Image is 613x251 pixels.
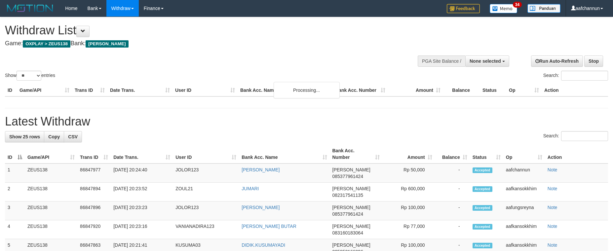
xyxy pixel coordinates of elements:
[25,183,77,201] td: ZEUS138
[542,84,608,96] th: Action
[111,183,173,201] td: [DATE] 20:23:52
[480,84,506,96] th: Status
[435,183,470,201] td: -
[543,131,608,141] label: Search:
[64,131,82,142] a: CSV
[332,230,363,235] span: Copy 083160183064 to clipboard
[503,220,545,239] td: aafkansokkhim
[25,201,77,220] td: ZEUS138
[173,183,239,201] td: ZOUL21
[332,174,363,179] span: Copy 085377961424 to clipboard
[17,71,41,81] select: Showentries
[545,145,608,163] th: Action
[77,163,111,183] td: 86847977
[242,205,280,210] a: [PERSON_NAME]
[111,163,173,183] td: [DATE] 20:24:40
[490,4,517,13] img: Button%20Memo.svg
[111,201,173,220] td: [DATE] 20:23:23
[473,243,492,248] span: Accepted
[5,115,608,128] h1: Latest Withdraw
[77,201,111,220] td: 86847896
[5,3,55,13] img: MOTION_logo.png
[473,167,492,173] span: Accepted
[172,84,238,96] th: User ID
[238,84,333,96] th: Bank Acc. Name
[17,84,72,96] th: Game/API
[513,2,522,8] span: 34
[25,220,77,239] td: ZEUS138
[382,220,435,239] td: Rp 77,000
[107,84,172,96] th: Date Trans.
[435,220,470,239] td: -
[443,84,480,96] th: Balance
[5,24,402,37] h1: Withdraw List
[5,40,402,47] h4: Game: Bank:
[5,71,55,81] label: Show entries
[503,163,545,183] td: aafchannun
[531,55,583,67] a: Run Auto-Refresh
[473,205,492,211] span: Accepted
[111,220,173,239] td: [DATE] 20:23:16
[5,220,25,239] td: 4
[584,55,603,67] a: Stop
[242,167,280,172] a: [PERSON_NAME]
[72,84,107,96] th: Trans ID
[527,4,560,13] img: panduan.png
[5,145,25,163] th: ID: activate to sort column descending
[543,71,608,81] label: Search:
[77,183,111,201] td: 86847894
[77,220,111,239] td: 86847920
[332,242,370,248] span: [PERSON_NAME]
[435,145,470,163] th: Balance: activate to sort column ascending
[388,84,443,96] th: Amount
[435,163,470,183] td: -
[503,145,545,163] th: Op: activate to sort column ascending
[77,145,111,163] th: Trans ID: activate to sort column ascending
[333,84,388,96] th: Bank Acc. Number
[332,186,370,191] span: [PERSON_NAME]
[561,131,608,141] input: Search:
[503,183,545,201] td: aafkansokkhim
[470,58,501,64] span: None selected
[274,82,340,98] div: Processing...
[86,40,128,48] span: [PERSON_NAME]
[332,167,370,172] span: [PERSON_NAME]
[561,71,608,81] input: Search:
[25,163,77,183] td: ZEUS138
[548,205,557,210] a: Note
[418,55,465,67] div: PGA Site Balance /
[382,163,435,183] td: Rp 50,000
[473,186,492,192] span: Accepted
[68,134,78,139] span: CSV
[332,211,363,217] span: Copy 085377961424 to clipboard
[23,40,70,48] span: OXPLAY > ZEUS138
[465,55,509,67] button: None selected
[548,242,557,248] a: Note
[435,201,470,220] td: -
[5,131,44,142] a: Show 25 rows
[5,183,25,201] td: 2
[548,167,557,172] a: Note
[332,205,370,210] span: [PERSON_NAME]
[173,201,239,220] td: JOLOR123
[173,145,239,163] th: User ID: activate to sort column ascending
[25,145,77,163] th: Game/API: activate to sort column ascending
[447,4,480,13] img: Feedback.jpg
[548,186,557,191] a: Note
[242,242,285,248] a: DIDIK.KUSUMAYADI
[473,224,492,230] span: Accepted
[503,201,545,220] td: aafungsreyna
[330,145,382,163] th: Bank Acc. Number: activate to sort column ascending
[242,224,296,229] a: [PERSON_NAME] BUTAR
[242,186,259,191] a: JUMARI
[5,84,17,96] th: ID
[506,84,542,96] th: Op
[44,131,64,142] a: Copy
[111,145,173,163] th: Date Trans.: activate to sort column ascending
[470,145,503,163] th: Status: activate to sort column ascending
[382,145,435,163] th: Amount: activate to sort column ascending
[9,134,40,139] span: Show 25 rows
[332,193,363,198] span: Copy 082317541135 to clipboard
[382,201,435,220] td: Rp 100,000
[548,224,557,229] a: Note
